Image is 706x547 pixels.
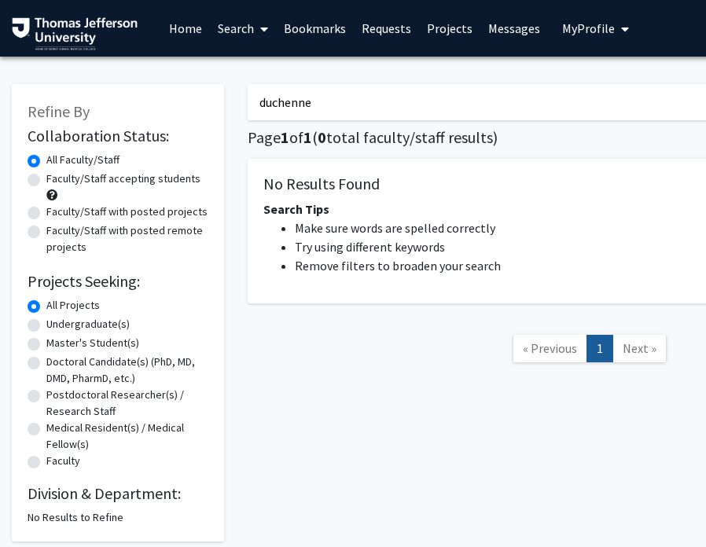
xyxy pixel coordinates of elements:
[46,420,208,453] label: Medical Resident(s) / Medical Fellow(s)
[28,509,208,526] div: No Results to Refine
[46,354,208,387] label: Doctoral Candidate(s) (PhD, MD, DMD, PharmD, etc.)
[210,1,276,56] a: Search
[281,127,289,147] span: 1
[28,101,90,121] span: Refine By
[46,335,139,351] label: Master's Student(s)
[318,127,326,147] span: 0
[562,20,615,36] span: My Profile
[354,1,419,56] a: Requests
[12,476,67,535] iframe: Chat
[263,201,329,217] span: Search Tips
[513,335,587,362] a: Previous Page
[12,17,138,50] img: Thomas Jefferson University Logo
[46,453,80,469] label: Faculty
[586,335,613,362] a: 1
[480,1,548,56] a: Messages
[28,127,208,145] h2: Collaboration Status:
[303,127,312,147] span: 1
[46,171,200,187] label: Faculty/Staff accepting students
[46,316,130,332] label: Undergraduate(s)
[46,222,208,255] label: Faculty/Staff with posted remote projects
[46,152,120,168] label: All Faculty/Staff
[419,1,480,56] a: Projects
[46,297,100,314] label: All Projects
[523,340,577,356] span: « Previous
[46,387,208,420] label: Postdoctoral Researcher(s) / Research Staff
[623,340,656,356] span: Next »
[612,335,667,362] a: Next Page
[161,1,210,56] a: Home
[28,484,208,503] h2: Division & Department:
[46,204,208,220] label: Faculty/Staff with posted projects
[276,1,354,56] a: Bookmarks
[28,272,208,291] h2: Projects Seeking:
